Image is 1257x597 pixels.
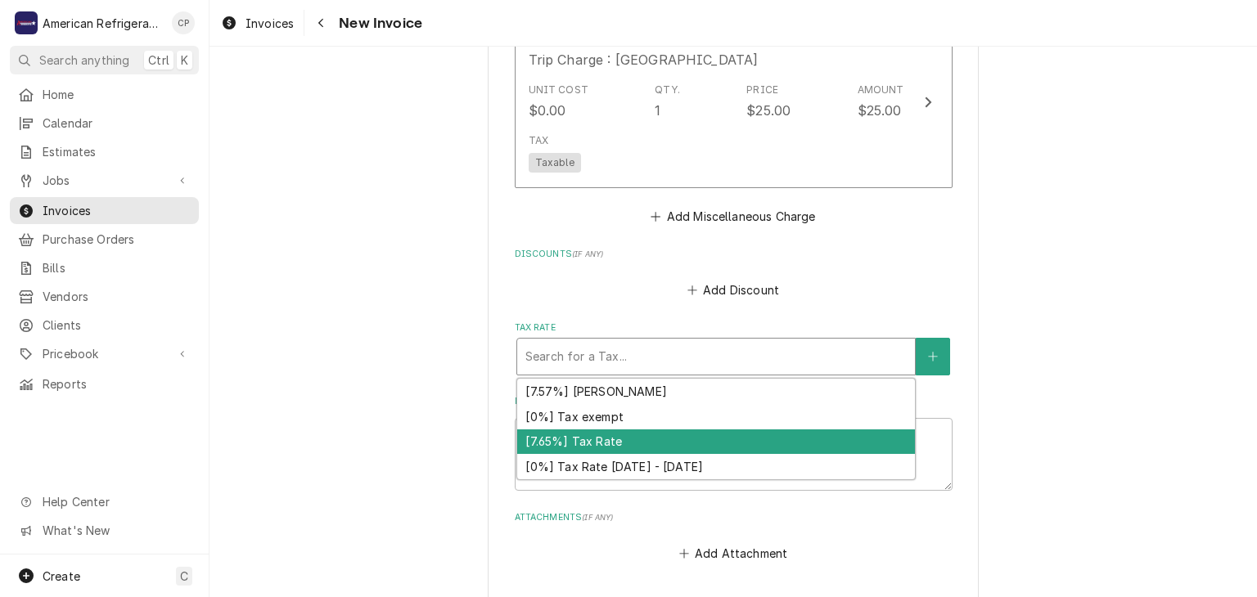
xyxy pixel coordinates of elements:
[15,11,38,34] div: American Refrigeration LLC's Avatar
[43,231,191,248] span: Purchase Orders
[529,83,588,97] div: Unit Cost
[246,15,294,32] span: Invoices
[43,114,191,132] span: Calendar
[517,454,915,479] div: [0%] Tax Rate [DATE] - [DATE]
[180,568,188,585] span: C
[334,12,422,34] span: New Invoice
[858,101,902,120] div: $25.00
[43,345,166,362] span: Pricebook
[515,395,953,491] div: Notes to Client
[43,259,191,276] span: Bills
[214,10,300,37] a: Invoices
[515,321,953,375] div: Tax Rate
[10,167,199,194] a: Go to Jobs
[10,81,199,108] a: Home
[746,83,778,97] div: Price
[515,248,953,302] div: Discounts
[655,101,660,120] div: 1
[10,488,199,515] a: Go to Help Center
[515,395,953,408] label: Notes to Client
[43,522,189,539] span: What's New
[43,202,191,219] span: Invoices
[928,351,938,362] svg: Create New Tax
[582,513,613,522] span: ( if any )
[15,11,38,34] div: A
[10,46,199,74] button: Search anythingCtrlK
[517,379,915,404] div: [7.57%] [PERSON_NAME]
[515,511,953,524] label: Attachments
[684,279,782,302] button: Add Discount
[10,138,199,165] a: Estimates
[572,249,603,258] span: ( if any )
[10,312,199,339] a: Clients
[308,10,334,36] button: Navigate back
[10,226,199,253] a: Purchase Orders
[529,153,581,173] span: Taxable
[515,321,953,334] label: Tax Rate
[529,133,548,148] div: Tax
[172,11,195,34] div: CP
[43,172,166,189] span: Jobs
[43,288,191,305] span: Vendors
[43,86,191,103] span: Home
[43,316,191,334] span: Clients
[517,404,915,429] div: [0%] Tax exempt
[172,11,195,34] div: Cordel Pyle's Avatar
[858,83,904,97] div: Amount
[181,52,188,69] span: K
[529,101,566,120] div: $0.00
[529,50,759,70] div: Trip Charge : [GEOGRAPHIC_DATA]
[43,569,80,583] span: Create
[10,340,199,367] a: Go to Pricebook
[10,254,199,281] a: Bills
[148,52,169,69] span: Ctrl
[43,493,189,510] span: Help Center
[916,338,950,375] button: Create New Tax
[10,517,199,544] a: Go to What's New
[39,52,129,69] span: Search anything
[515,248,953,261] label: Discounts
[10,110,199,137] a: Calendar
[648,204,818,227] button: Add Miscellaneous Charge
[43,375,191,393] span: Reports
[746,101,791,120] div: $25.00
[10,197,199,224] a: Invoices
[10,370,199,397] a: Reports
[515,16,953,188] button: Update Line Item
[43,15,163,32] div: American Refrigeration LLC
[655,83,680,97] div: Qty.
[515,511,953,565] div: Attachments
[43,143,191,160] span: Estimates
[10,283,199,310] a: Vendors
[676,542,791,565] button: Add Attachment
[517,429,915,455] div: [7.65%] Tax Rate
